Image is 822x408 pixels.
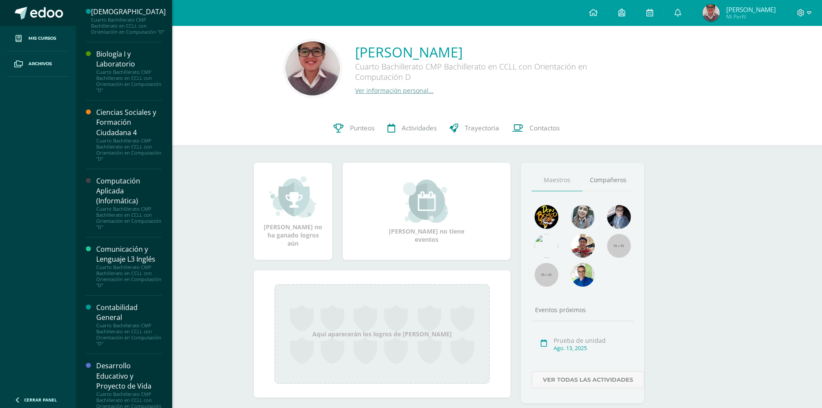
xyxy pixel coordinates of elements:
[96,206,162,230] div: Cuarto Bachillerato CMP Bachillerato en CCLL con Orientación en Computación "D"
[381,111,443,145] a: Actividades
[726,13,776,20] span: Mi Perfil
[571,205,595,229] img: 45bd7986b8947ad7e5894cbc9b781108.png
[286,41,340,95] img: b3ca75bf3d35fdbd4953f422cb9ae037.png
[702,4,720,22] img: 9ff29071dadff2443d3fc9e4067af210.png
[350,123,375,133] span: Punteos
[96,138,162,162] div: Cuarto Bachillerato CMP Bachillerato en CCLL con Orientación en Computación "D"
[96,176,162,206] div: Computación Aplicada (Informática)
[28,35,56,42] span: Mis cursos
[7,26,69,51] a: Mis cursos
[535,263,558,287] img: 55x55
[384,180,470,244] div: [PERSON_NAME] no tiene eventos
[96,244,162,264] div: Comunicación y Lenguaje L3 Inglés
[28,60,52,67] span: Archivos
[96,323,162,347] div: Cuarto Bachillerato CMP Bachillerato en CCLL con Orientación en Computación "D"
[532,371,644,388] a: Ver todas las actividades
[24,397,57,403] span: Cerrar panel
[96,361,162,391] div: Desarrollo Educativo y Proyecto de Vida
[506,111,566,145] a: Contactos
[554,336,631,345] div: Prueba de unidad
[402,123,437,133] span: Actividades
[535,205,558,229] img: 29fc2a48271e3f3676cb2cb292ff2552.png
[535,234,558,258] img: c25c8a4a46aeab7e345bf0f34826bacf.png
[96,49,162,69] div: Biología I y Laboratorio
[96,108,162,137] div: Ciencias Sociales y Formación Ciudadana 4
[355,43,614,61] a: [PERSON_NAME]
[96,108,162,161] a: Ciencias Sociales y Formación Ciudadana 4Cuarto Bachillerato CMP Bachillerato en CCLL con Orienta...
[274,284,490,384] div: Aquí aparecerán los logros de [PERSON_NAME]
[96,69,162,93] div: Cuarto Bachillerato CMP Bachillerato en CCLL con Orientación en Computación "D"
[96,303,162,347] a: Contabilidad GeneralCuarto Bachillerato CMP Bachillerato en CCLL con Orientación en Computación "D"
[554,345,631,352] div: Ago. 13, 2025
[7,51,69,77] a: Archivos
[355,86,434,95] a: Ver información personal...
[96,176,162,230] a: Computación Aplicada (Informática)Cuarto Bachillerato CMP Bachillerato en CCLL con Orientación en...
[91,7,166,35] a: [DEMOGRAPHIC_DATA]Cuarto Bachillerato CMP Bachillerato en CCLL con Orientación en Computación "D"
[529,123,560,133] span: Contactos
[96,264,162,288] div: Cuarto Bachillerato CMP Bachillerato en CCLL con Orientación en Computación "D"
[571,234,595,258] img: 11152eb22ca3048aebc25a5ecf6973a7.png
[262,175,324,247] div: [PERSON_NAME] no ha ganado logros aún
[607,205,631,229] img: b8baad08a0802a54ee139394226d2cf3.png
[96,49,162,93] a: Biología I y LaboratorioCuarto Bachillerato CMP Bachillerato en CCLL con Orientación en Computaci...
[91,17,166,35] div: Cuarto Bachillerato CMP Bachillerato en CCLL con Orientación en Computación "D"
[571,263,595,287] img: 10741f48bcca31577cbcd80b61dad2f3.png
[270,175,317,218] img: achievement_small.png
[91,7,166,17] div: [DEMOGRAPHIC_DATA]
[96,244,162,288] a: Comunicación y Lenguaje L3 InglésCuarto Bachillerato CMP Bachillerato en CCLL con Orientación en ...
[355,61,614,86] div: Cuarto Bachillerato CMP Bachillerato en CCLL con Orientación en Computación D
[443,111,506,145] a: Trayectoria
[726,5,776,14] span: [PERSON_NAME]
[532,169,583,191] a: Maestros
[327,111,381,145] a: Punteos
[583,169,633,191] a: Compañeros
[403,180,450,223] img: event_small.png
[607,234,631,258] img: 55x55
[532,306,633,314] div: Eventos próximos
[465,123,499,133] span: Trayectoria
[96,303,162,323] div: Contabilidad General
